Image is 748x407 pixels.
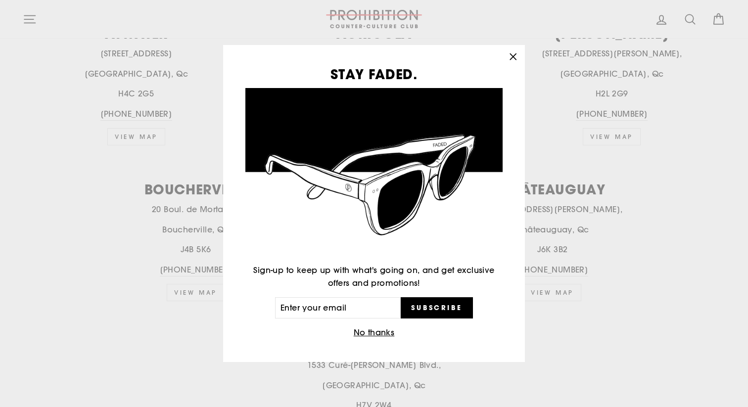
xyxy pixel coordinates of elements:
[275,297,401,319] input: Enter your email
[401,297,473,319] button: Subscribe
[351,326,398,340] button: No thanks
[245,264,503,289] p: Sign-up to keep up with what's going on, and get exclusive offers and promotions!
[245,67,503,81] h3: STAY FADED.
[411,303,463,312] span: Subscribe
